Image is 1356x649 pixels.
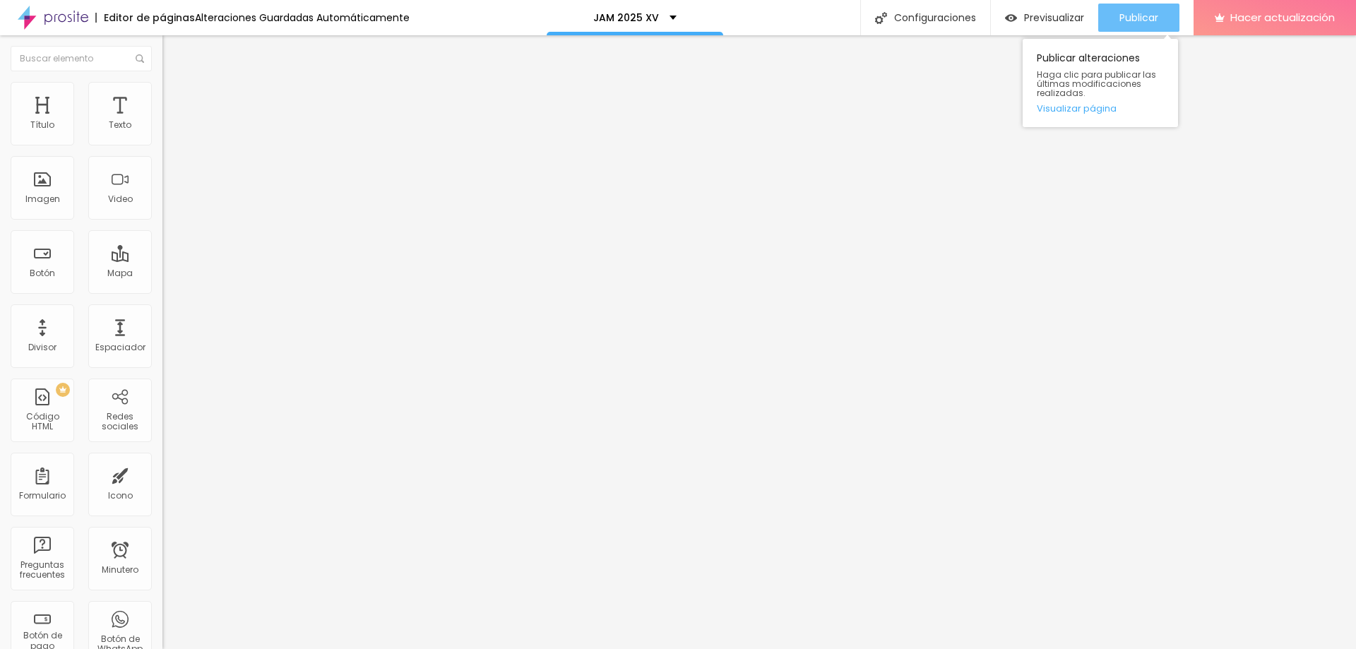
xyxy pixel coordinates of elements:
[102,564,138,576] font: Minutero
[195,11,410,25] font: Alteraciones Guardadas Automáticamente
[107,267,133,279] font: Mapa
[136,54,144,63] img: Icono
[26,410,59,432] font: Código HTML
[30,119,54,131] font: Título
[1037,51,1140,65] font: Publicar alteraciones
[20,559,65,580] font: Preguntas frecuentes
[1005,12,1017,24] img: view-1.svg
[1024,11,1084,25] font: Previsualizar
[1230,10,1335,25] font: Hacer actualización
[19,489,66,501] font: Formulario
[1098,4,1179,32] button: Publicar
[11,46,152,71] input: Buscar elemento
[108,489,133,501] font: Icono
[109,119,131,131] font: Texto
[1037,69,1156,99] font: Haga clic para publicar las últimas modificaciones realizadas.
[894,11,976,25] font: Configuraciones
[593,11,659,25] font: JAM 2025 XV
[25,193,60,205] font: Imagen
[875,12,887,24] img: Icono
[162,35,1356,649] iframe: Editor
[28,341,56,353] font: Divisor
[108,193,133,205] font: Video
[1037,102,1117,115] font: Visualizar página
[104,11,195,25] font: Editor de páginas
[991,4,1098,32] button: Previsualizar
[102,410,138,432] font: Redes sociales
[30,267,55,279] font: Botón
[1037,104,1164,113] a: Visualizar página
[1119,11,1158,25] font: Publicar
[95,341,145,353] font: Espaciador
